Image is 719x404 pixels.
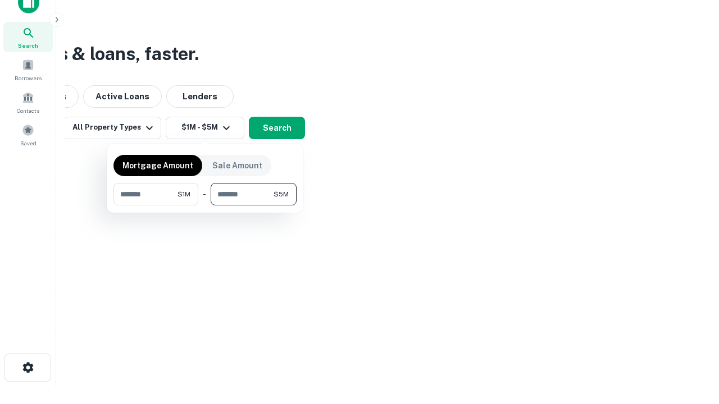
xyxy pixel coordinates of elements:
[274,189,289,199] span: $5M
[212,159,262,172] p: Sale Amount
[663,314,719,368] iframe: Chat Widget
[178,189,190,199] span: $1M
[203,183,206,205] div: -
[122,159,193,172] p: Mortgage Amount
